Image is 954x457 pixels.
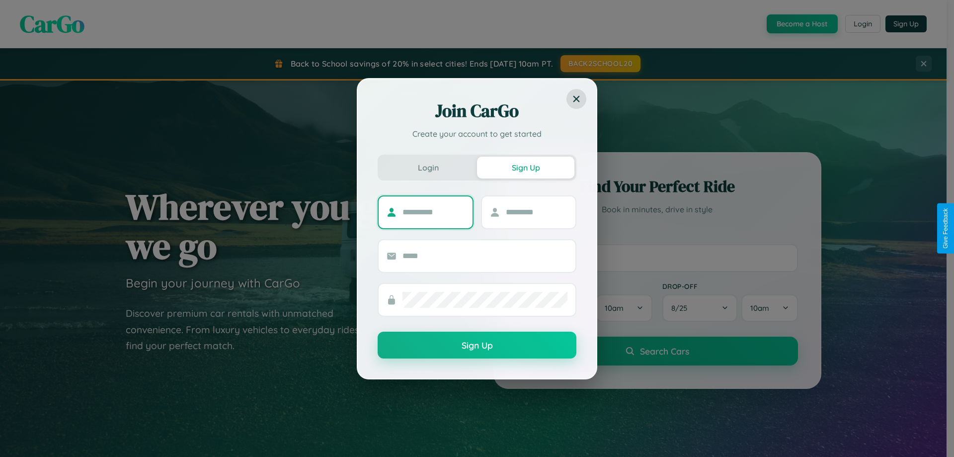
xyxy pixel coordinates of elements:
[378,332,576,359] button: Sign Up
[477,157,574,179] button: Sign Up
[942,208,949,249] div: Give Feedback
[378,128,576,140] p: Create your account to get started
[378,99,576,123] h2: Join CarGo
[380,157,477,179] button: Login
